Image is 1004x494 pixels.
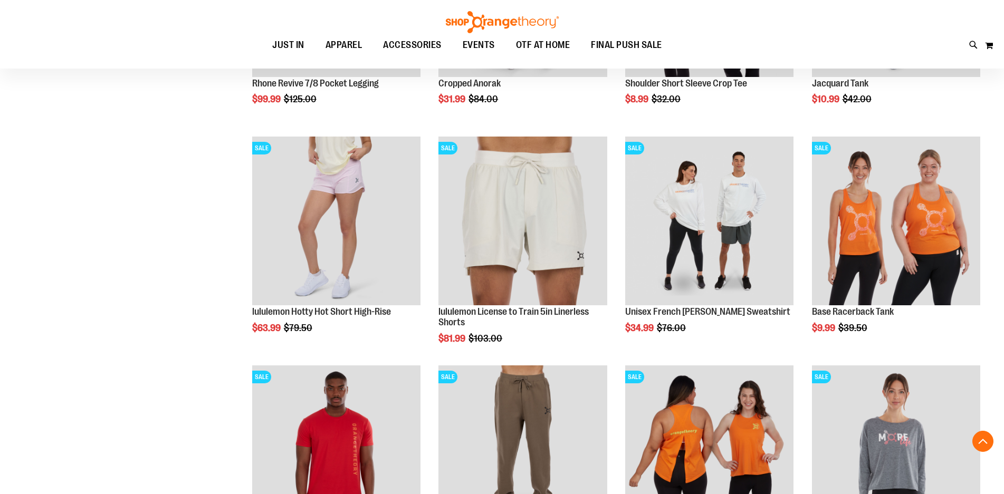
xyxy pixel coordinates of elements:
a: Rhone Revive 7/8 Pocket Legging [252,78,379,89]
a: JUST IN [262,33,315,57]
img: Shop Orangetheory [444,11,560,33]
a: lululemon License to Train 5in Linerless Shorts [438,306,589,327]
a: Unisex French [PERSON_NAME] Sweatshirt [625,306,790,317]
img: Unisex French Terry Crewneck Sweatshirt primary image [625,137,793,305]
span: $32.00 [652,94,682,104]
span: $9.99 [812,323,837,333]
span: $79.50 [284,323,314,333]
span: $81.99 [438,333,467,344]
span: $8.99 [625,94,650,104]
img: Product image for Base Racerback Tank [812,137,980,305]
span: $76.00 [657,323,687,333]
div: product [620,131,799,360]
a: OTF AT HOME [505,33,581,57]
a: Product image for Base Racerback TankSALE [812,137,980,306]
span: $63.99 [252,323,282,333]
span: $125.00 [284,94,318,104]
span: $103.00 [468,333,504,344]
span: FINAL PUSH SALE [591,33,662,57]
div: product [433,131,612,370]
a: EVENTS [452,33,505,57]
a: Unisex French Terry Crewneck Sweatshirt primary imageSALE [625,137,793,306]
img: lululemon Hotty Hot Short High-Rise [252,137,420,305]
span: SALE [438,142,457,154]
span: SALE [252,371,271,383]
a: Cropped Anorak [438,78,501,89]
span: $84.00 [468,94,500,104]
div: product [247,131,426,360]
span: SALE [438,371,457,383]
span: ACCESSORIES [383,33,442,57]
a: lululemon Hotty Hot Short High-RiseSALE [252,137,420,306]
span: SALE [252,142,271,154]
span: $31.99 [438,94,467,104]
a: lululemon Hotty Hot Short High-Rise [252,306,391,317]
span: OTF AT HOME [516,33,570,57]
span: EVENTS [463,33,495,57]
span: $34.99 [625,323,655,333]
span: SALE [625,371,644,383]
span: SALE [812,142,831,154]
a: lululemon License to Train 5in Linerless ShortsSALE [438,137,607,306]
span: $42.00 [843,94,873,104]
a: Base Racerback Tank [812,306,894,317]
span: $39.50 [838,323,869,333]
a: APPAREL [315,33,373,57]
span: SALE [625,142,644,154]
a: ACCESSORIES [372,33,452,57]
span: $10.99 [812,94,841,104]
span: $99.99 [252,94,282,104]
span: SALE [812,371,831,383]
a: Jacquard Tank [812,78,868,89]
span: JUST IN [272,33,304,57]
a: Shoulder Short Sleeve Crop Tee [625,78,747,89]
button: Back To Top [972,431,993,452]
img: lululemon License to Train 5in Linerless Shorts [438,137,607,305]
div: product [807,131,986,360]
span: APPAREL [326,33,362,57]
a: FINAL PUSH SALE [580,33,673,57]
